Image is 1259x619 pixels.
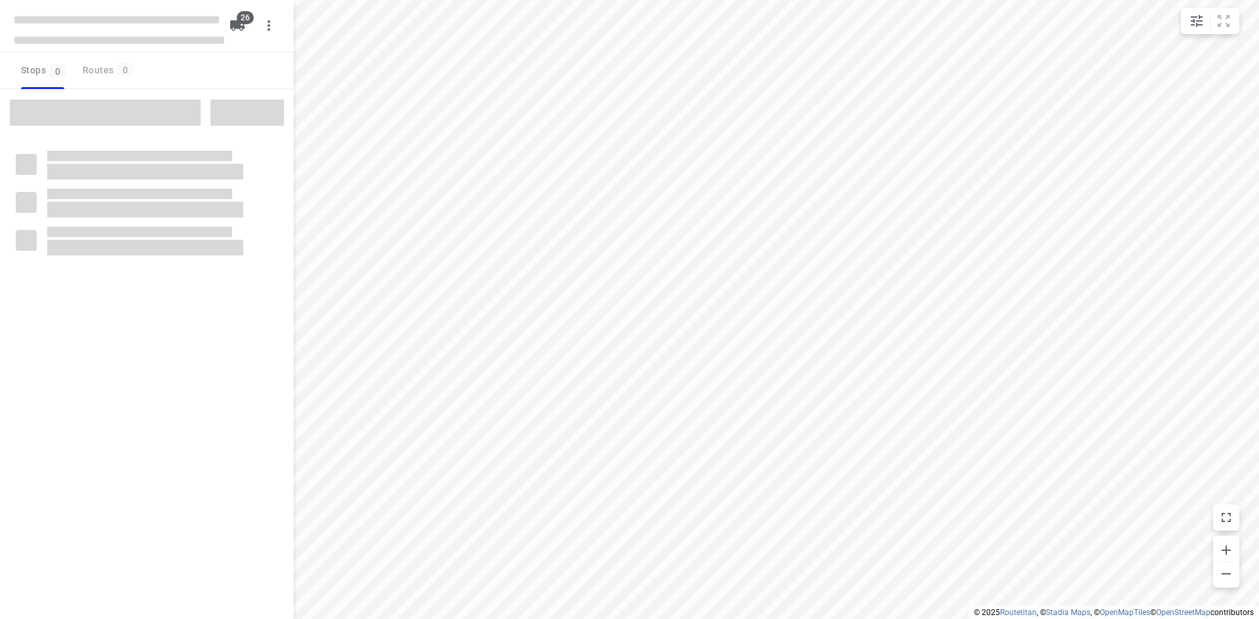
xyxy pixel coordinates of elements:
a: OpenMapTiles [1100,608,1150,617]
button: Map settings [1184,8,1210,34]
li: © 2025 , © , © © contributors [974,608,1254,617]
a: Routetitan [1000,608,1037,617]
a: Stadia Maps [1046,608,1090,617]
a: OpenStreetMap [1156,608,1210,617]
div: small contained button group [1181,8,1239,34]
